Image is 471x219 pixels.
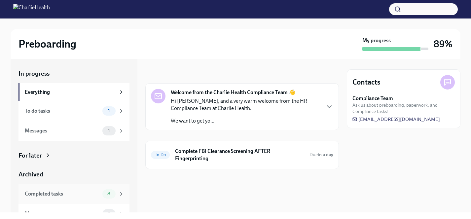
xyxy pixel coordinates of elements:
span: 8 [103,191,114,196]
h6: Complete FBI Clearance Screening AFTER Fingerprinting [175,148,304,162]
h3: 89% [434,38,453,50]
span: Due [309,152,333,158]
img: CharlieHealth [13,4,50,15]
a: Completed tasks8 [18,184,129,204]
a: For later [18,151,129,160]
a: Archived [18,170,129,179]
strong: Compliance Team [352,95,393,102]
div: Messages [25,210,100,217]
div: In progress [145,69,176,78]
a: In progress [18,69,129,78]
a: [EMAIL_ADDRESS][DOMAIN_NAME] [352,116,440,123]
span: 0 [103,211,115,216]
div: For later [18,151,42,160]
h2: Preboarding [18,37,76,51]
span: Ask us about preboarding, paperwork, and Compliance tasks! [352,102,455,115]
p: We want to get yo... [171,117,320,125]
span: August 28th, 2025 10:00 [309,152,333,158]
a: To do tasks1 [18,101,129,121]
div: To do tasks [25,107,100,115]
span: To Do [151,152,170,157]
div: Completed tasks [25,190,100,198]
div: Everything [25,89,116,96]
strong: Welcome from the Charlie Health Compliance Team 👋 [171,89,295,96]
strong: My progress [362,37,391,44]
span: 1 [104,128,114,133]
span: 1 [104,108,114,113]
p: Hi [PERSON_NAME], and a very warm welcome from the HR Compliance Team at Charlie Health. [171,97,320,112]
a: Everything [18,83,129,101]
div: Messages [25,127,100,134]
a: To DoComplete FBI Clearance Screening AFTER FingerprintingDuein a day [151,146,333,164]
a: Messages1 [18,121,129,141]
h4: Contacts [352,77,380,87]
strong: in a day [318,152,333,158]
